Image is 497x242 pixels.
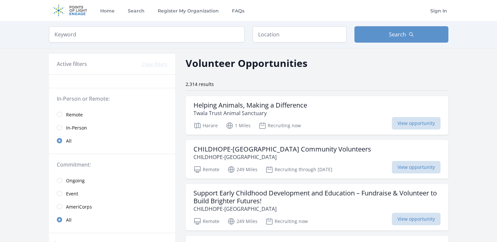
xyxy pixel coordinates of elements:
a: AmeriCorps [49,200,175,213]
a: CHILDHOPE-[GEOGRAPHIC_DATA] Community Volunteers CHILDHOPE-[GEOGRAPHIC_DATA] Remote 249 Miles Rec... [186,140,448,179]
p: 249 Miles [227,217,258,225]
p: Twala Trust Animal Sanctuary [193,109,307,117]
p: CHILDHOPE-[GEOGRAPHIC_DATA] [193,153,371,161]
input: Keyword [49,26,245,43]
p: Remote [193,166,219,173]
p: Recruiting now [259,122,301,130]
p: Recruiting now [265,217,308,225]
p: 249 Miles [227,166,258,173]
span: Remote [66,111,83,118]
span: AmeriCorps [66,204,92,210]
p: Remote [193,217,219,225]
a: Remote [49,108,175,121]
a: Support Early Childhood Development and Education – Fundraise & Volunteer to Build Brighter Futur... [186,184,448,231]
span: All [66,217,72,223]
a: All [49,213,175,226]
span: Search [389,30,406,38]
h3: Support Early Childhood Development and Education – Fundraise & Volunteer to Build Brighter Futures! [193,189,441,205]
a: Helping Animals, Making a Difference Twala Trust Animal Sanctuary Harare 1 Miles Recruiting now V... [186,96,448,135]
h3: CHILDHOPE-[GEOGRAPHIC_DATA] Community Volunteers [193,145,371,153]
span: Event [66,191,78,197]
a: Event [49,187,175,200]
button: Search [354,26,448,43]
p: 1 Miles [226,122,251,130]
span: View opportunity [392,213,441,225]
span: View opportunity [392,161,441,173]
span: In-Person [66,125,87,131]
button: Clear filters [142,61,167,68]
legend: In-Person or Remote: [57,95,167,103]
p: Harare [193,122,218,130]
h3: Active filters [57,60,87,68]
legend: Commitment: [57,161,167,169]
span: 2,314 results [186,81,214,87]
a: All [49,134,175,147]
h3: Helping Animals, Making a Difference [193,101,307,109]
span: All [66,138,72,144]
h2: Volunteer Opportunities [186,56,307,71]
span: View opportunity [392,117,441,130]
a: In-Person [49,121,175,134]
p: CHILDHOPE-[GEOGRAPHIC_DATA] [193,205,441,213]
p: Recruiting through [DATE] [265,166,332,173]
input: Location [253,26,347,43]
a: Ongoing [49,174,175,187]
span: Ongoing [66,177,85,184]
